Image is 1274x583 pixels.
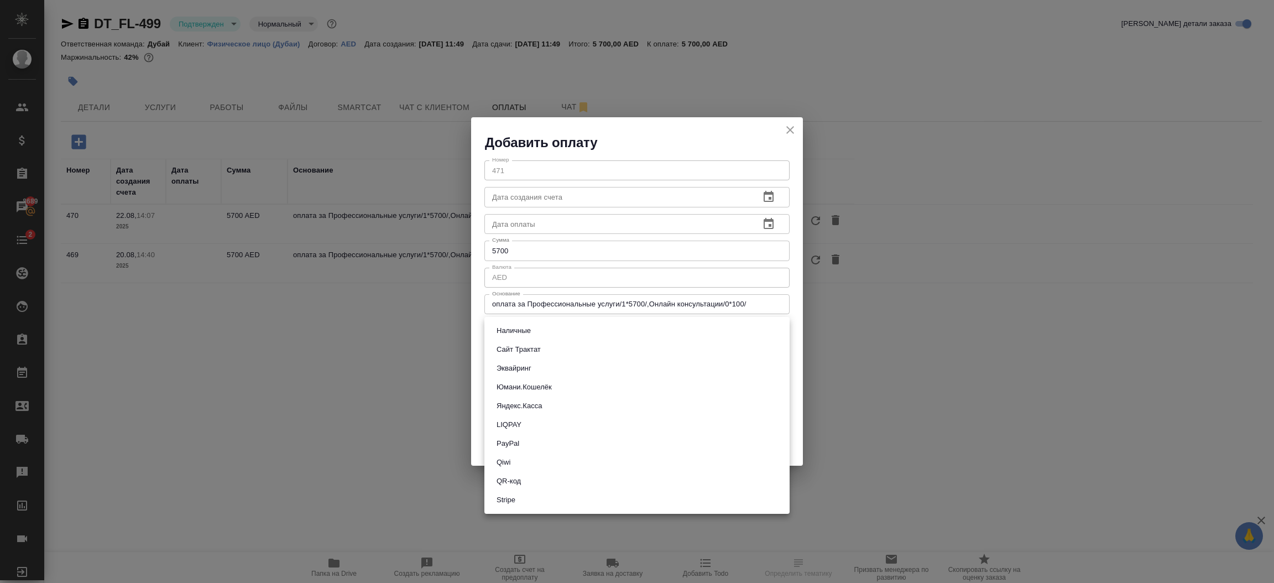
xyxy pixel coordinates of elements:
button: LIQPAY [493,419,525,431]
button: Stripe [493,494,519,506]
button: PayPal [493,438,523,450]
button: Эквайринг [493,362,535,374]
button: Сайт Трактат [493,343,544,356]
button: Наличные [493,325,534,337]
button: Яндекс.Касса [493,400,545,412]
button: QR-код [493,475,524,487]
button: Юмани.Кошелёк [493,381,555,393]
button: Qiwi [493,456,514,469]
